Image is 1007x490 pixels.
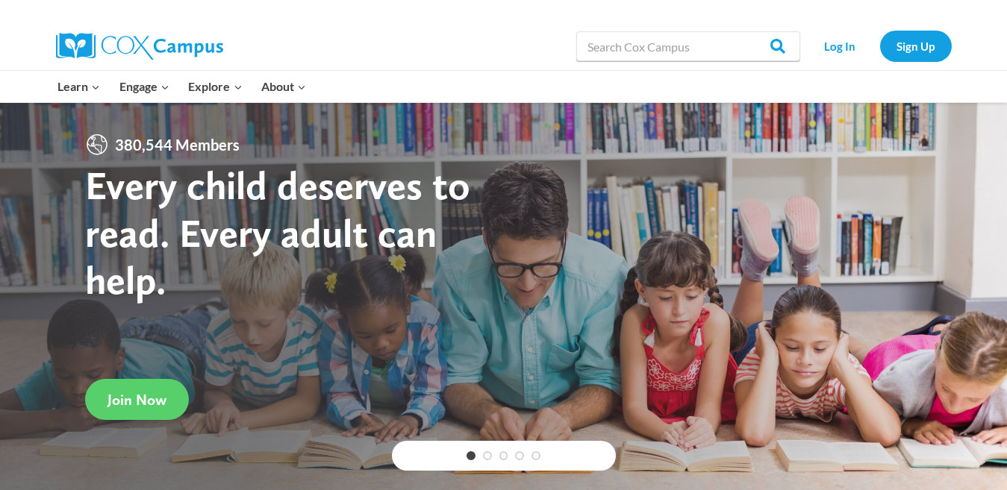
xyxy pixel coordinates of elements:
[49,71,316,102] nav: Primary Navigation
[85,379,189,420] a: Join Now
[57,77,100,96] span: Learn
[467,451,476,460] a: 1
[808,31,873,61] a: Log In
[119,77,169,96] span: Engage
[880,31,952,61] a: Sign Up
[85,161,470,304] strong: Every child deserves to read. Every adult can help.
[188,77,242,96] span: Explore
[499,451,508,460] a: 3
[808,31,952,61] nav: Secondary Navigation
[261,77,306,96] span: About
[531,451,540,460] a: 5
[56,33,223,60] img: Cox Campus
[576,31,800,61] input: Search Cox Campus
[107,391,166,409] span: Join Now
[515,451,524,460] a: 4
[109,133,246,157] span: 380,544 Members
[483,451,492,460] a: 2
